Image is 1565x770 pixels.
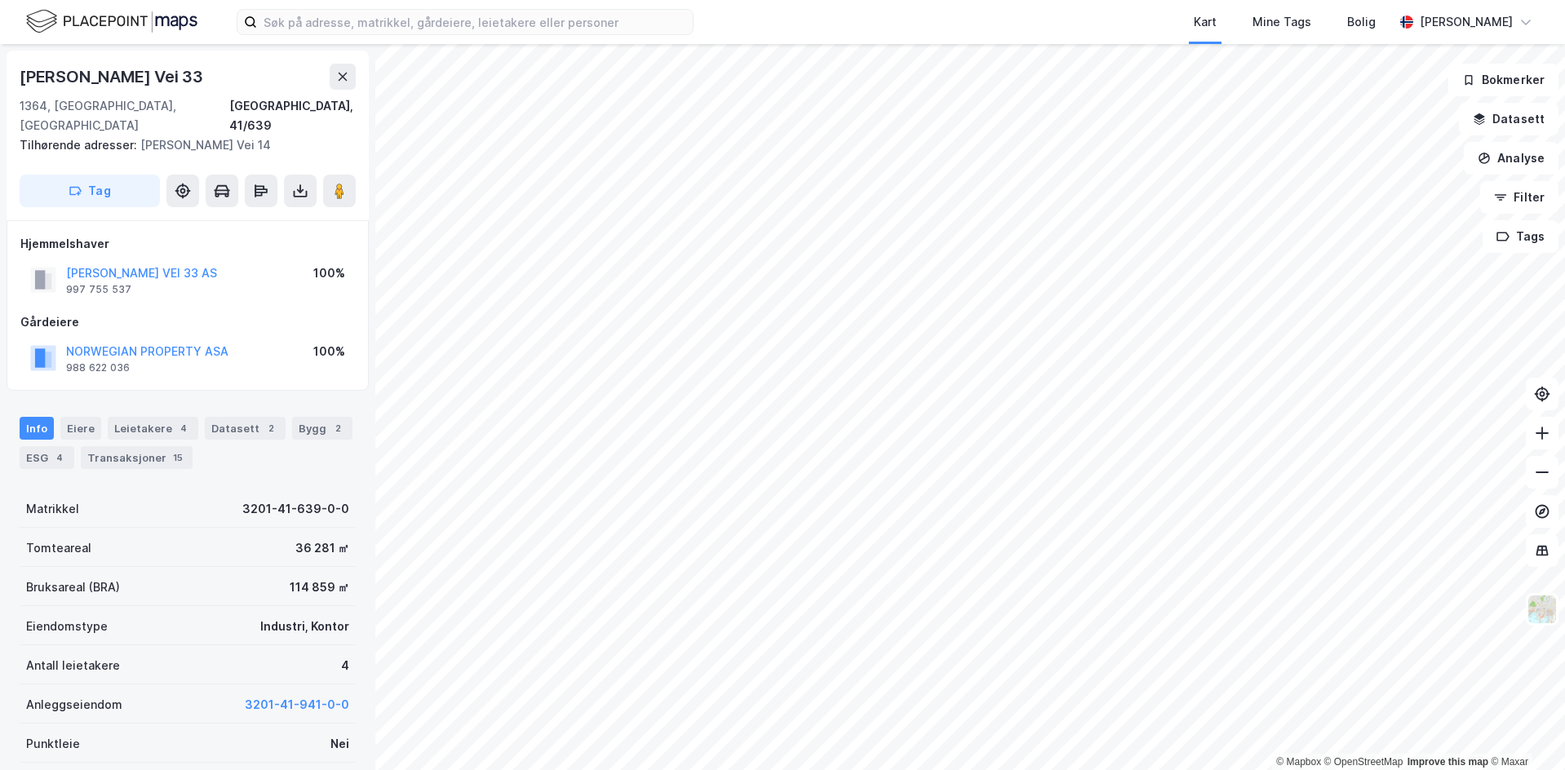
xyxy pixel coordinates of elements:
button: Tags [1483,220,1558,253]
div: 2 [330,420,346,436]
div: 114 859 ㎡ [290,577,349,597]
div: Mine Tags [1252,12,1311,32]
a: OpenStreetMap [1324,756,1403,768]
iframe: Chat Widget [1483,692,1565,770]
div: 997 755 537 [66,283,131,296]
div: 100% [313,342,345,361]
div: Nei [330,734,349,754]
span: Tilhørende adresser: [20,138,140,152]
div: 36 281 ㎡ [295,538,349,558]
div: [PERSON_NAME] [1420,12,1513,32]
div: Gårdeiere [20,312,355,332]
div: Info [20,417,54,440]
button: Filter [1480,181,1558,214]
div: Kart [1194,12,1217,32]
div: Punktleie [26,734,80,754]
div: Transaksjoner [81,446,193,469]
button: Datasett [1459,103,1558,135]
div: 4 [51,449,68,466]
div: Datasett [205,417,286,440]
div: 2 [263,420,279,436]
div: 988 622 036 [66,361,130,374]
button: Analyse [1464,142,1558,175]
button: 3201-41-941-0-0 [245,695,349,715]
img: Z [1527,594,1558,625]
div: Industri, Kontor [260,617,349,636]
button: Bokmerker [1448,64,1558,96]
input: Søk på adresse, matrikkel, gårdeiere, leietakere eller personer [257,10,693,34]
div: Hjemmelshaver [20,234,355,254]
div: 3201-41-639-0-0 [242,499,349,519]
div: [GEOGRAPHIC_DATA], 41/639 [229,96,356,135]
div: Eiendomstype [26,617,108,636]
div: Bygg [292,417,352,440]
div: Leietakere [108,417,198,440]
div: ESG [20,446,74,469]
button: Tag [20,175,160,207]
div: 100% [313,263,345,283]
div: Matrikkel [26,499,79,519]
a: Improve this map [1408,756,1488,768]
div: Antall leietakere [26,656,120,675]
img: logo.f888ab2527a4732fd821a326f86c7f29.svg [26,7,197,36]
div: [PERSON_NAME] Vei 14 [20,135,343,155]
div: 1364, [GEOGRAPHIC_DATA], [GEOGRAPHIC_DATA] [20,96,229,135]
div: Bruksareal (BRA) [26,577,120,597]
div: Tomteareal [26,538,91,558]
div: [PERSON_NAME] Vei 33 [20,64,206,90]
div: 4 [341,656,349,675]
div: Anleggseiendom [26,695,122,715]
div: 15 [170,449,186,466]
div: 4 [175,420,192,436]
div: Bolig [1347,12,1376,32]
a: Mapbox [1276,756,1321,768]
div: Eiere [60,417,101,440]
